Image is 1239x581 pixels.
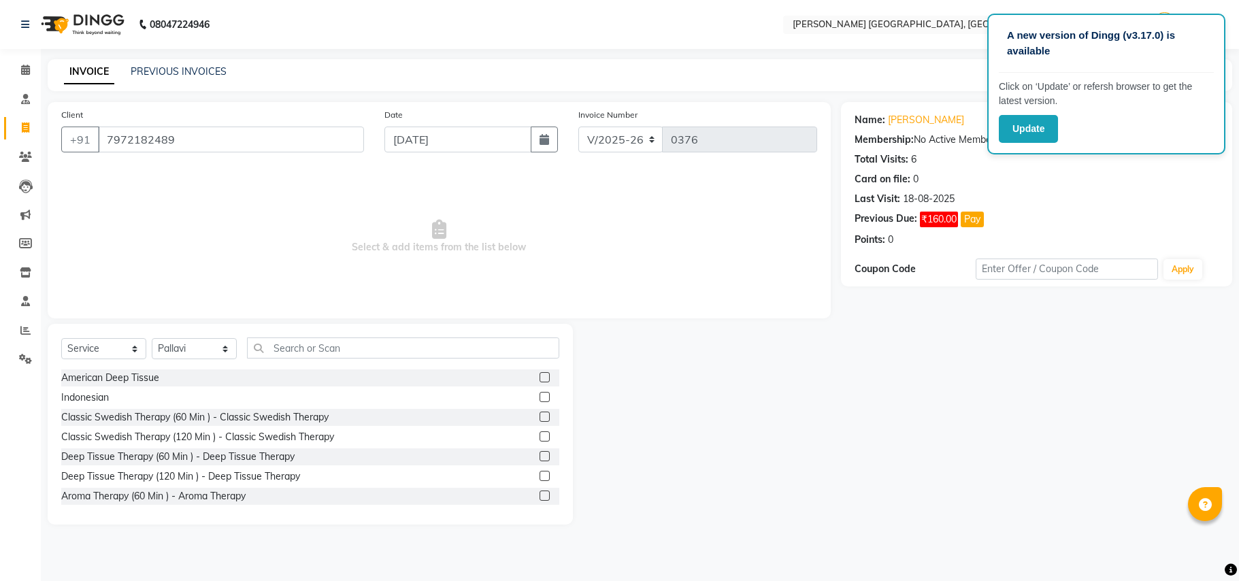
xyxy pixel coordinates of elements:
a: [PERSON_NAME] [888,113,964,127]
div: American Deep Tissue [61,371,159,385]
button: Update [999,115,1058,143]
div: Points: [855,233,885,247]
div: 18-08-2025 [903,192,955,206]
input: Enter Offer / Coupon Code [976,259,1158,280]
input: Search by Name/Mobile/Email/Code [98,127,364,152]
button: Apply [1163,259,1202,280]
div: 6 [911,152,916,167]
div: Deep Tissue Therapy (60 Min ) - Deep Tissue Therapy [61,450,295,464]
div: Classic Swedish Therapy (60 Min ) - Classic Swedish Therapy [61,410,329,425]
iframe: chat widget [1182,527,1225,567]
p: Click on ‘Update’ or refersh browser to get the latest version. [999,80,1214,108]
a: PREVIOUS INVOICES [131,65,227,78]
div: 0 [913,172,919,186]
label: Client [61,109,83,121]
div: Name: [855,113,885,127]
input: Search or Scan [247,337,559,359]
a: INVOICE [64,60,114,84]
div: No Active Membership [855,133,1219,147]
button: +91 [61,127,99,152]
label: Date [384,109,403,121]
span: ₹160.00 [920,212,958,227]
div: Total Visits: [855,152,908,167]
div: Deep Tissue Therapy (120 Min ) - Deep Tissue Therapy [61,469,300,484]
p: A new version of Dingg (v3.17.0) is available [1007,28,1206,59]
div: Indonesian [61,391,109,405]
button: Pay [961,212,984,227]
img: logo [35,5,128,44]
div: Last Visit: [855,192,900,206]
span: Select & add items from the list below [61,169,817,305]
b: 08047224946 [150,5,210,44]
div: Coupon Code [855,262,976,276]
div: Classic Swedish Therapy (120 Min ) - Classic Swedish Therapy [61,430,334,444]
div: Card on file: [855,172,910,186]
div: Membership: [855,133,914,147]
div: Aroma Therapy (60 Min ) - Aroma Therapy [61,489,246,503]
div: 0 [888,233,893,247]
label: Invoice Number [578,109,638,121]
img: Admin [1153,12,1176,36]
div: Previous Due: [855,212,917,227]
